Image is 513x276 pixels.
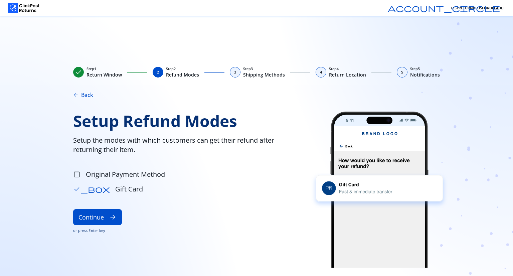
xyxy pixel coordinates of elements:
[74,68,82,76] span: check
[311,112,448,268] img: refund-modes
[320,70,322,75] span: 4
[8,3,40,13] img: Logo
[166,66,199,72] span: Step 2
[329,72,366,78] span: Return Location
[388,4,500,12] span: account_circle
[166,72,199,78] span: Refund Modes
[243,66,285,72] span: Step 3
[451,5,505,11] span: TESTRETURNPLUSFORDEFAULT
[87,72,122,78] span: Return Window
[73,91,93,99] button: arrow_backBack
[410,66,440,72] span: Step 5
[410,72,440,78] span: Notifications
[73,185,110,193] span: check_box
[73,209,122,225] button: Continuearrow_forward
[73,92,78,98] span: arrow_back
[87,66,122,72] span: Step 1
[329,66,366,72] span: Step 4
[157,70,159,75] span: 2
[73,171,80,178] span: check_box_outline_blank
[234,70,236,75] span: 3
[73,228,294,233] span: or press Enter key
[73,112,294,130] span: Setup Refund Modes
[243,72,285,78] span: Shipping Methods
[109,214,117,221] span: arrow_forward
[86,170,165,179] span: Original Payment Method
[401,70,403,75] span: 5
[115,184,143,194] span: Gift Card
[73,136,294,154] span: Setup the modes with which customers can get their refund after returning their item.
